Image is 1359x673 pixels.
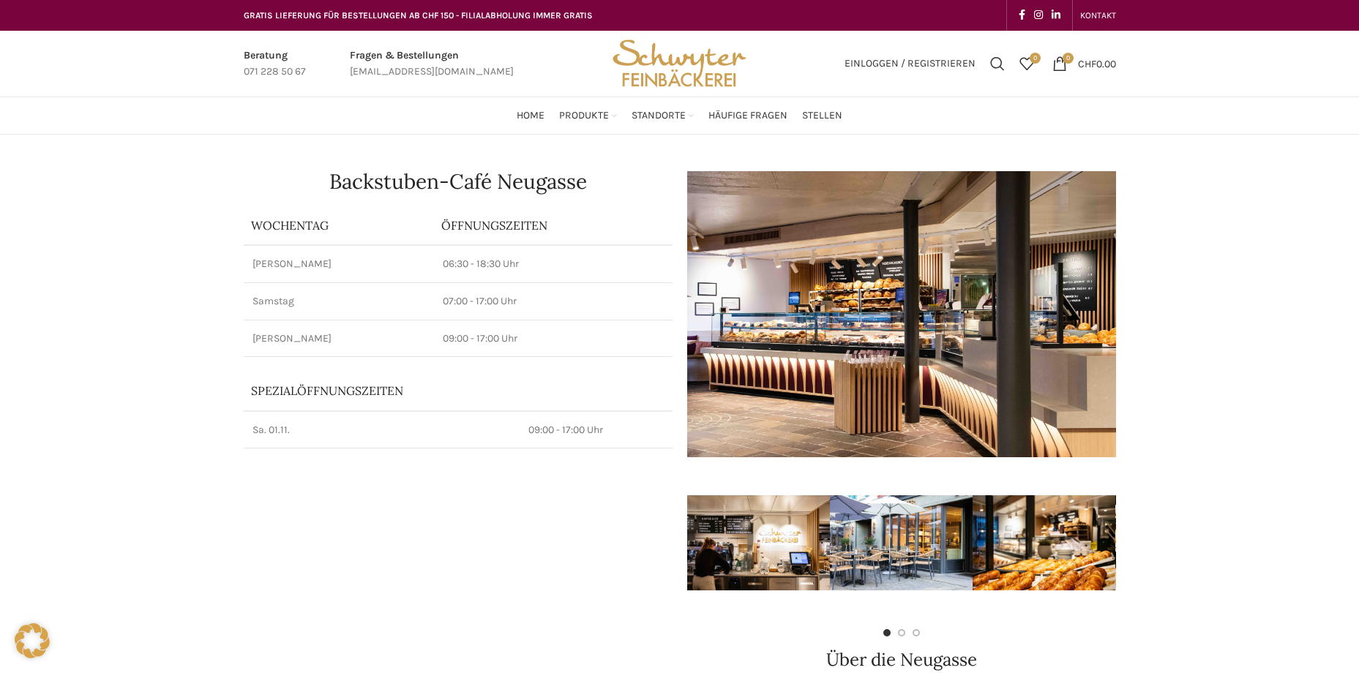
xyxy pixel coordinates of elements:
[687,472,830,614] div: 1 / 7
[441,217,665,233] p: ÖFFNUNGSZEITEN
[1080,1,1116,30] a: KONTAKT
[973,495,1115,590] img: schwyter-12
[1045,49,1123,78] a: 0 CHF0.00
[1080,10,1116,20] span: KONTAKT
[251,217,427,233] p: Wochentag
[1030,5,1047,26] a: Instagram social link
[559,101,617,130] a: Produkte
[830,472,973,614] div: 2 / 7
[802,101,842,130] a: Stellen
[252,331,425,346] p: [PERSON_NAME]
[517,101,544,130] a: Home
[1115,495,1258,590] img: schwyter-10
[517,109,544,123] span: Home
[983,49,1012,78] a: Suchen
[236,101,1123,130] div: Main navigation
[252,423,511,437] p: Sa. 01.11.
[1078,57,1116,69] bdi: 0.00
[837,49,983,78] a: Einloggen / Registrieren
[1047,5,1065,26] a: Linkedin social link
[708,101,787,130] a: Häufige Fragen
[1073,1,1123,30] div: Secondary navigation
[1063,53,1074,64] span: 0
[1078,57,1096,69] span: CHF
[687,651,1116,669] h2: Über die Neugasse
[244,48,306,80] a: Infobox link
[1012,49,1041,78] a: 0
[687,495,830,590] img: schwyter-17
[632,109,686,123] span: Standorte
[802,109,842,123] span: Stellen
[528,423,664,437] p: 09:00 - 17:00 Uhr
[830,495,973,590] img: schwyter-61
[883,629,891,636] li: Go to slide 1
[252,294,425,309] p: Samstag
[913,629,920,636] li: Go to slide 3
[244,10,593,20] span: GRATIS LIEFERUNG FÜR BESTELLUNGEN AB CHF 150 - FILIALABHOLUNG IMMER GRATIS
[632,101,694,130] a: Standorte
[252,257,425,271] p: [PERSON_NAME]
[443,257,664,271] p: 06:30 - 18:30 Uhr
[845,59,976,69] span: Einloggen / Registrieren
[443,294,664,309] p: 07:00 - 17:00 Uhr
[708,109,787,123] span: Häufige Fragen
[607,56,751,69] a: Site logo
[244,171,673,192] h1: Backstuben-Café Neugasse
[898,629,905,636] li: Go to slide 2
[1014,5,1030,26] a: Facebook social link
[973,472,1115,614] div: 3 / 7
[443,331,664,346] p: 09:00 - 17:00 Uhr
[607,31,751,97] img: Bäckerei Schwyter
[251,383,512,399] p: Spezialöffnungszeiten
[1030,53,1041,64] span: 0
[1012,49,1041,78] div: Meine Wunschliste
[559,109,609,123] span: Produkte
[1115,472,1258,614] div: 4 / 7
[350,48,514,80] a: Infobox link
